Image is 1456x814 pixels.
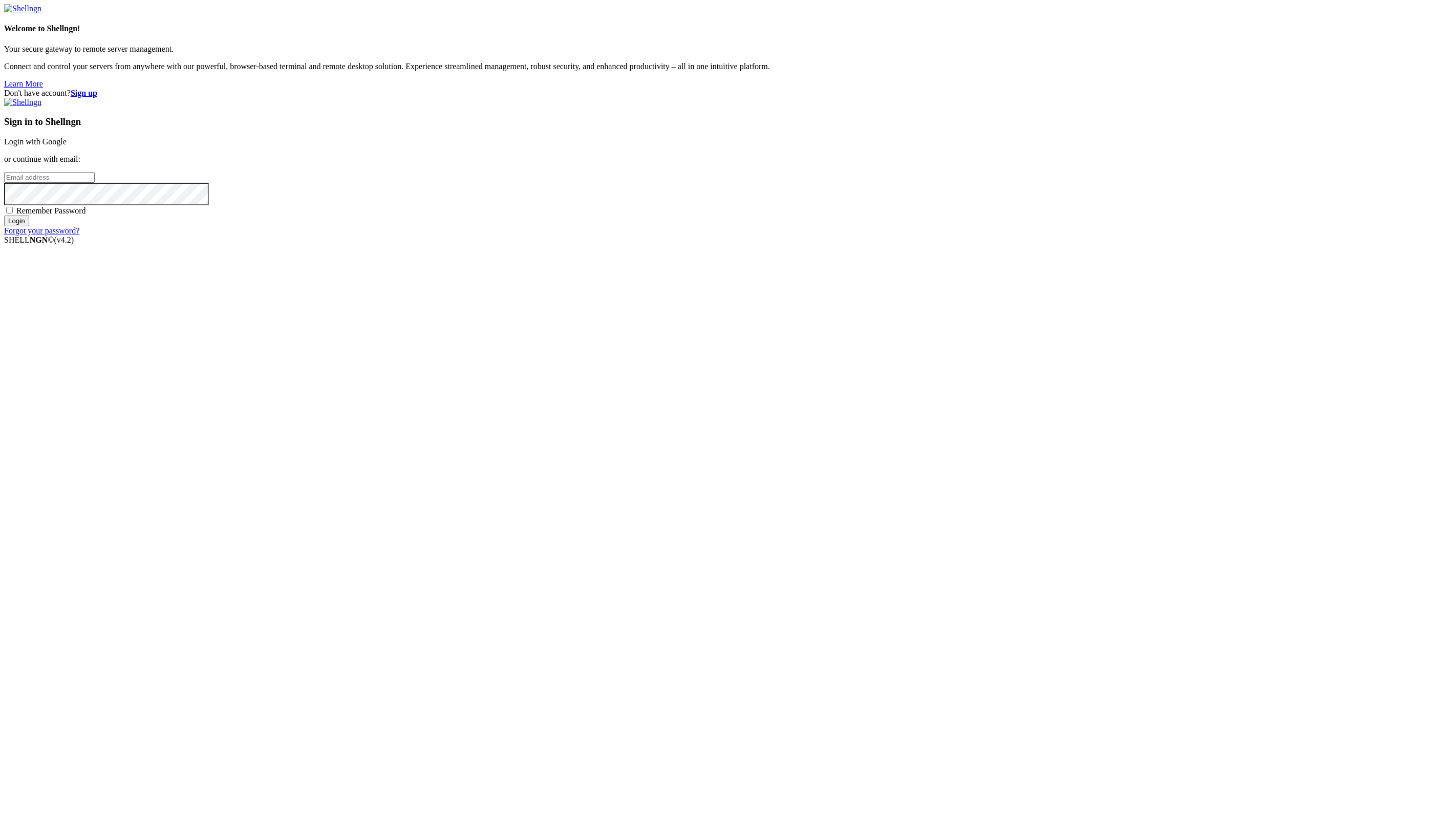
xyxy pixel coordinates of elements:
[30,235,48,244] b: NGN
[4,216,29,226] input: Login
[4,24,1452,33] h4: Welcome to Shellngn!
[54,235,74,244] span: 4.2.0
[4,62,1452,71] p: Connect and control your servers from anywhere with our powerful, browser-based terminal and remo...
[6,207,13,213] input: Remember Password
[4,155,1452,164] p: or continue with email:
[4,89,1452,98] div: Don't have account?
[4,172,95,183] input: Email address
[4,235,74,244] span: SHELL ©
[4,226,79,235] a: Forgot your password?
[4,98,41,107] img: Shellngn
[4,137,67,146] a: Login with Google
[4,45,1452,54] p: Your secure gateway to remote server management.
[4,4,41,13] img: Shellngn
[16,206,86,215] span: Remember Password
[71,89,97,97] a: Sign up
[4,116,1452,127] h3: Sign in to Shellngn
[4,79,43,88] a: Learn More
